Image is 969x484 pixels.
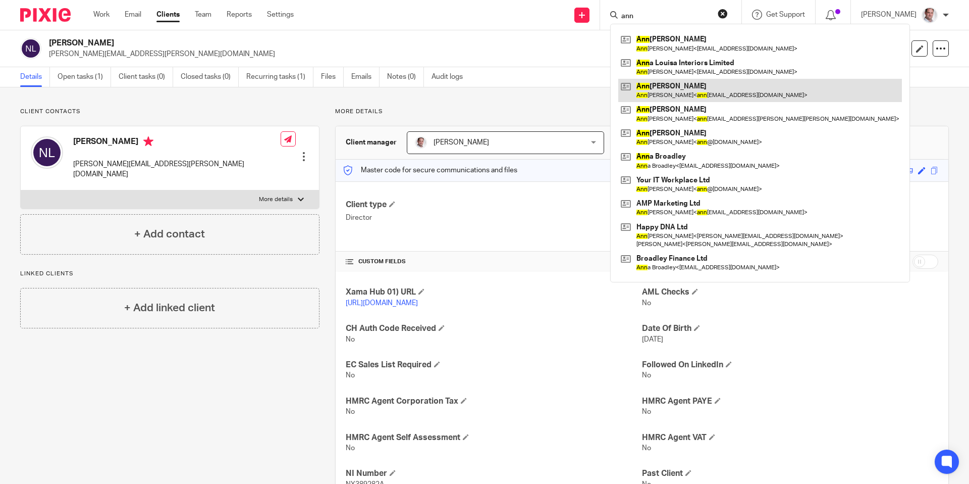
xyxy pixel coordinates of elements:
[415,136,427,149] img: Munro%20Partners-3202.jpg
[387,67,424,87] a: Notes (0)
[134,226,205,242] h4: + Add contact
[642,336,663,343] span: [DATE]
[321,67,344,87] a: Files
[73,136,281,149] h4: [PERSON_NAME]
[620,12,711,21] input: Search
[143,136,153,147] i: Primary
[49,38,659,49] h2: [PERSON_NAME]
[351,67,380,87] a: Emails
[73,159,281,180] p: [PERSON_NAME][EMAIL_ADDRESS][PERSON_NAME][DOMAIN_NAME]
[119,67,173,87] a: Client tasks (0)
[718,9,728,19] button: Clear
[343,165,517,175] p: Master code for secure communications and files
[125,10,141,20] a: Email
[346,137,397,148] h3: Client manager
[267,10,294,20] a: Settings
[195,10,211,20] a: Team
[346,372,355,379] span: No
[346,396,642,407] h4: HMRC Agent Corporation Tax
[346,336,355,343] span: No
[642,323,938,334] h4: Date Of Birth
[227,10,252,20] a: Reports
[642,360,938,370] h4: Followed On LinkedIn
[93,10,110,20] a: Work
[432,67,470,87] a: Audit logs
[124,300,215,316] h4: + Add linked client
[642,432,938,443] h4: HMRC Agent VAT
[642,372,651,379] span: No
[181,67,239,87] a: Closed tasks (0)
[346,287,642,298] h4: Xama Hub 01) URL
[20,270,319,278] p: Linked clients
[346,323,642,334] h4: CH Auth Code Received
[861,10,917,20] p: [PERSON_NAME]
[49,49,812,59] p: [PERSON_NAME][EMAIL_ADDRESS][PERSON_NAME][DOMAIN_NAME]
[346,258,642,266] h4: CUSTOM FIELDS
[346,360,642,370] h4: EC Sales List Required
[922,7,938,23] img: Munro%20Partners-3202.jpg
[246,67,313,87] a: Recurring tasks (1)
[335,108,949,116] p: More details
[20,108,319,116] p: Client contacts
[642,396,938,407] h4: HMRC Agent PAYE
[156,10,180,20] a: Clients
[20,8,71,22] img: Pixie
[31,136,63,169] img: svg%3E
[642,468,938,479] h4: Past Client
[346,445,355,452] span: No
[434,139,489,146] span: [PERSON_NAME]
[259,196,293,204] p: More details
[346,468,642,479] h4: NI Number
[58,67,111,87] a: Open tasks (1)
[20,67,50,87] a: Details
[346,408,355,415] span: No
[346,213,642,223] p: Director
[346,432,642,443] h4: HMRC Agent Self Assessment
[642,408,651,415] span: No
[766,11,805,18] span: Get Support
[20,38,41,59] img: svg%3E
[642,287,938,298] h4: AML Checks
[346,300,418,307] a: [URL][DOMAIN_NAME]
[642,445,651,452] span: No
[642,300,651,307] span: No
[346,200,642,210] h4: Client type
